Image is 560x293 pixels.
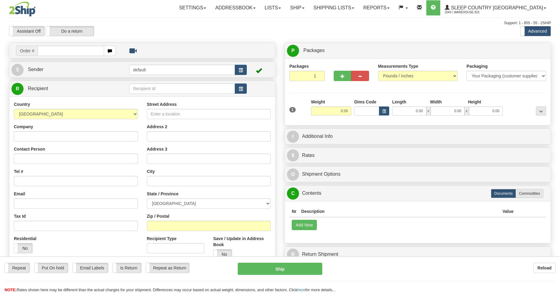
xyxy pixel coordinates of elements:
[287,45,299,57] span: P
[536,106,546,116] div: ...
[537,265,552,270] b: Reload
[354,99,376,105] label: Dims Code
[147,213,170,219] label: Zip / Postal
[14,236,37,242] label: Residential
[285,0,309,15] a: Ship
[426,106,431,116] span: x
[147,236,177,242] label: Recipient Type
[129,83,235,94] input: Recipient Id
[9,21,551,26] div: Support: 1 - 855 - 55 - 2SHIP
[466,63,488,69] label: Packaging
[287,131,299,143] span: I
[359,0,394,15] a: Reports
[292,220,317,230] button: Add New
[445,9,490,15] span: 2044 / Warehouse 915
[214,249,232,259] label: No
[28,67,43,72] span: Sender
[14,101,30,107] label: Country
[516,189,543,198] label: Commodities
[174,0,211,15] a: Settings
[289,206,299,217] th: Nr
[311,99,325,105] label: Weight
[303,48,324,53] span: Packages
[146,263,189,273] label: Repeat as Return
[287,130,549,143] a: IAdditional Info
[440,0,551,15] a: Sleep Country [GEOGRAPHIC_DATA] 2044 / Warehouse 915
[46,26,94,36] label: Do a return
[378,63,418,69] label: Measurements Type
[147,109,271,119] input: Enter a location
[491,189,516,198] label: Documents
[147,124,167,130] label: Address 2
[5,288,17,292] span: NOTE:
[468,99,481,105] label: Height
[500,206,516,217] th: Value
[287,187,549,200] a: CContents
[14,168,23,174] label: Tel #
[287,248,549,261] a: RReturn Shipment
[147,101,177,107] label: Street Address
[521,26,551,36] label: Advanced
[147,168,155,174] label: City
[28,86,48,91] span: Recipient
[287,44,549,57] a: P Packages
[213,236,271,248] label: Save / Update in Address Book
[238,263,322,275] button: Ship
[287,168,549,181] a: OShipment Options
[9,26,44,36] label: Assistant Off
[287,149,549,162] a: $Rates
[287,149,299,161] span: $
[16,46,38,56] span: Order #
[260,0,285,15] a: Lists
[113,263,141,273] label: Is Return
[73,263,108,273] label: Email Labels
[14,124,33,130] label: Company
[11,63,129,76] a: S Sender
[14,146,45,152] label: Contact Person
[9,2,36,17] img: logo2044.jpg
[287,187,299,200] span: C
[147,146,167,152] label: Address 3
[287,249,299,261] span: R
[129,65,235,75] input: Sender Id
[147,191,179,197] label: State / Province
[287,168,299,181] span: O
[533,263,555,273] button: Reload
[5,263,30,273] label: Repeat
[450,5,543,10] span: Sleep Country [GEOGRAPHIC_DATA]
[14,213,26,219] label: Tax Id
[289,107,296,112] span: 1
[309,0,359,15] a: Shipping lists
[289,63,309,69] label: Packages
[11,83,116,95] a: R Recipient
[34,263,68,273] label: Put On hold
[299,206,500,217] th: Description
[14,243,32,253] label: No
[211,0,260,15] a: Addressbook
[11,83,24,95] span: R
[14,191,25,197] label: Email
[465,106,469,116] span: x
[430,99,442,105] label: Width
[11,64,24,76] span: S
[392,99,406,105] label: Length
[297,288,305,292] a: here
